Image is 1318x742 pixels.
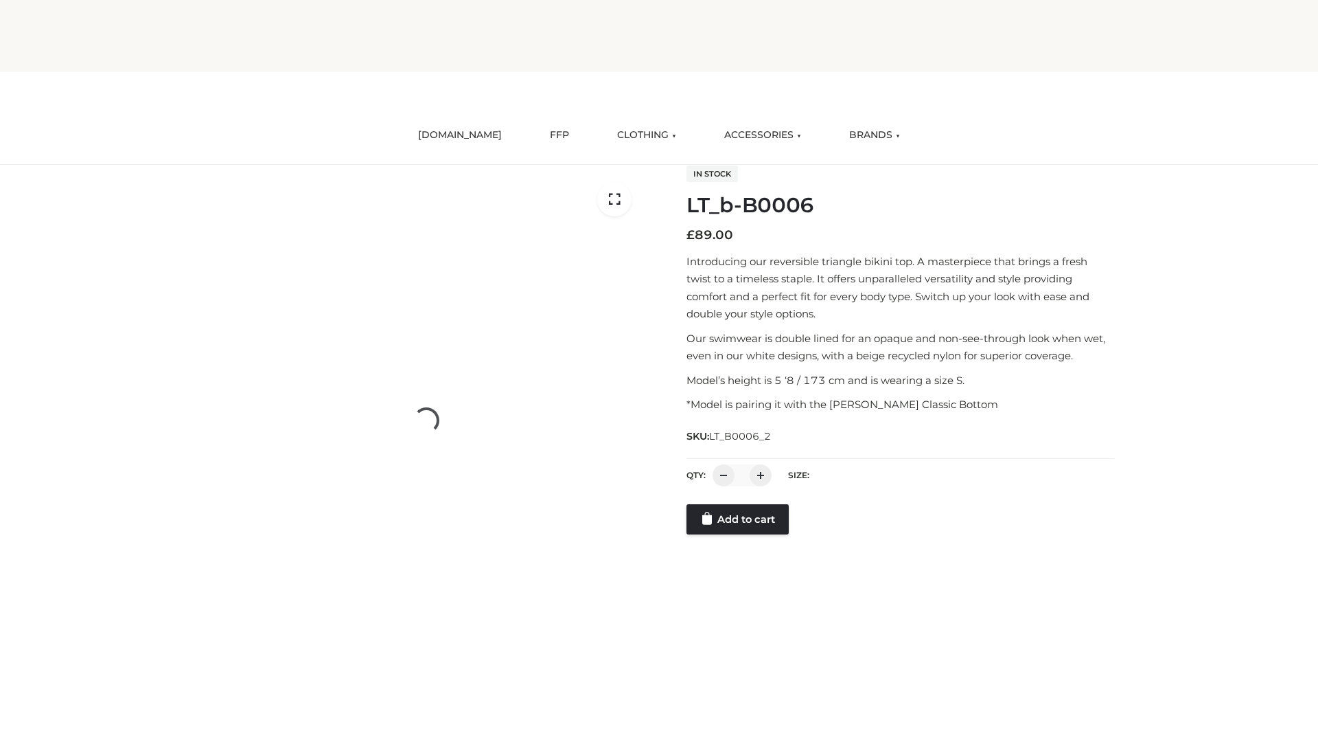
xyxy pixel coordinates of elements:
span: £ [686,227,695,243]
p: Model’s height is 5 ‘8 / 173 cm and is wearing a size S. [686,372,1114,390]
label: Size: [788,470,809,480]
span: In stock [686,166,738,182]
a: FFP [540,120,579,150]
h1: LT_b-B0006 [686,193,1114,218]
p: Our swimwear is double lined for an opaque and non-see-through look when wet, even in our white d... [686,330,1114,365]
span: SKU: [686,428,772,445]
a: BRANDS [839,120,910,150]
a: Add to cart [686,504,789,535]
span: LT_B0006_2 [709,430,771,442]
a: [DOMAIN_NAME] [408,120,512,150]
label: QTY: [686,470,706,480]
a: CLOTHING [607,120,686,150]
p: *Model is pairing it with the [PERSON_NAME] Classic Bottom [686,396,1114,414]
bdi: 89.00 [686,227,733,243]
p: Introducing our reversible triangle bikini top. A masterpiece that brings a fresh twist to a time... [686,253,1114,323]
a: ACCESSORIES [714,120,811,150]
